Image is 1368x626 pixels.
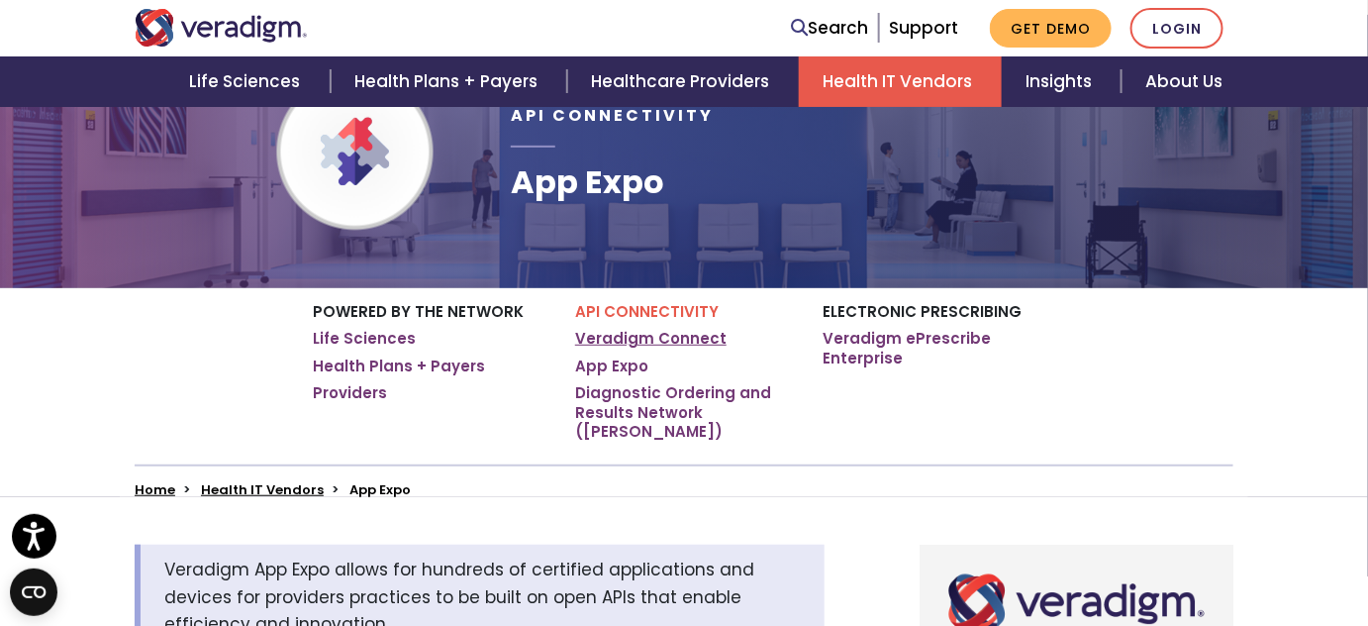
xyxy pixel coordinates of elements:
a: Providers [313,383,387,403]
button: Open CMP widget [10,569,57,616]
span: API Connectivity [511,104,714,127]
iframe: Drift Chat Widget [989,484,1344,602]
a: Health Plans + Payers [313,357,485,376]
a: Search [791,15,868,42]
a: Get Demo [990,9,1112,48]
a: Insights [1002,56,1122,107]
a: Life Sciences [313,329,416,349]
a: Veradigm Connect [575,329,727,349]
img: Veradigm logo [135,9,308,47]
a: Login [1130,8,1223,49]
a: Veradigm ePrescribe Enterprise [823,329,1055,367]
a: Health IT Vendors [799,56,1002,107]
a: Home [135,480,175,499]
a: Healthcare Providers [567,56,799,107]
a: App Expo [575,357,648,376]
a: About Us [1122,56,1246,107]
a: Diagnostic Ordering and Results Network ([PERSON_NAME]) [575,383,793,442]
a: Health Plans + Payers [331,56,567,107]
a: Support [889,16,958,40]
a: Health IT Vendors [201,480,324,499]
a: Life Sciences [166,56,331,107]
h1: App Expo [511,163,714,201]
